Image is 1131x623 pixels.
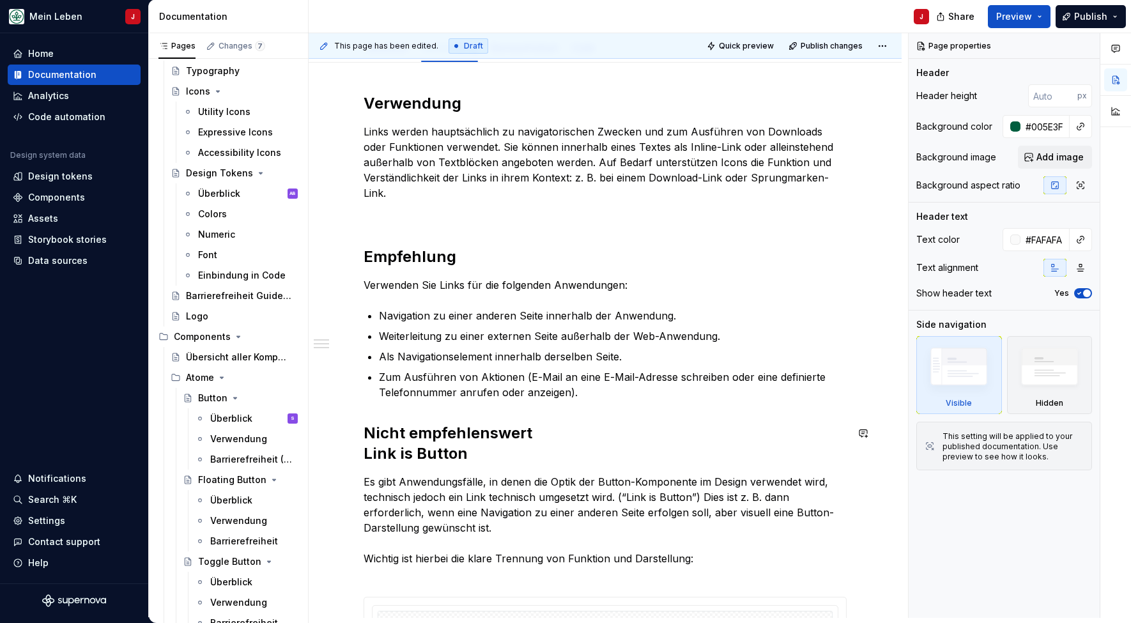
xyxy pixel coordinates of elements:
[379,308,847,323] p: Navigation zu einer anderen Seite innerhalb der Anwendung.
[29,10,82,23] div: Mein Leben
[178,102,303,122] a: Utility Icons
[210,453,295,466] div: Barrierefreiheit (WIP)
[165,61,303,81] a: Typography
[178,224,303,245] a: Numeric
[464,41,483,51] span: Draft
[948,10,974,23] span: Share
[210,535,278,548] div: Barrierefreiheit
[416,34,483,61] div: Verwendung
[916,318,987,331] div: Side navigation
[916,287,992,300] div: Show header text
[1020,228,1070,251] input: Auto
[1028,84,1077,107] input: Auto
[930,5,983,28] button: Share
[3,3,146,30] button: Mein LebenJ
[942,431,1084,462] div: This setting will be applied to your published documentation. Use preview to see how it looks.
[1018,146,1092,169] button: Add image
[186,371,214,384] div: Atome
[988,5,1050,28] button: Preview
[186,85,210,98] div: Icons
[719,41,774,51] span: Quick preview
[198,228,235,241] div: Numeric
[198,249,217,261] div: Font
[178,122,303,142] a: Expressive Icons
[8,166,141,187] a: Design tokens
[178,183,303,204] a: ÜberblickAB
[8,511,141,531] a: Settings
[28,514,65,527] div: Settings
[916,336,1002,414] div: Visible
[178,551,303,572] a: Toggle Button
[916,120,992,133] div: Background color
[364,474,847,581] p: Es gibt Anwendungsfälle, in denen die Optik der Button-Komponente im Design verwendet wird, techn...
[190,572,303,592] a: Überblick
[916,66,949,79] div: Header
[916,261,978,274] div: Text alignment
[1077,91,1087,101] p: px
[198,555,261,568] div: Toggle Button
[178,388,303,408] a: Button
[364,124,847,201] p: Links werden hauptsächlich zu navigatorischen Zwecken und zum Ausführen von Downloads oder Funkti...
[219,41,265,51] div: Changes
[198,473,266,486] div: Floating Button
[1056,5,1126,28] button: Publish
[190,408,303,429] a: ÜberblickS
[165,347,303,367] a: Übersicht aller Komponenten
[153,327,303,347] div: Components
[8,229,141,250] a: Storybook stories
[198,269,286,282] div: Einbindung in Code
[364,93,847,114] h2: Verwendung
[916,151,996,164] div: Background image
[1054,288,1069,298] label: Yes
[198,146,281,159] div: Accessibility Icons
[8,532,141,552] button: Contact support
[8,553,141,573] button: Help
[178,470,303,490] a: Floating Button
[334,41,438,51] span: This page has been edited.
[8,489,141,510] button: Search ⌘K
[28,111,105,123] div: Code automation
[996,10,1032,23] span: Preview
[28,557,49,569] div: Help
[8,65,141,85] a: Documentation
[198,126,273,139] div: Expressive Icons
[8,86,141,106] a: Analytics
[8,208,141,229] a: Assets
[28,233,107,246] div: Storybook stories
[210,514,267,527] div: Verwendung
[801,41,863,51] span: Publish changes
[178,265,303,286] a: Einbindung in Code
[916,210,968,223] div: Header text
[186,310,208,323] div: Logo
[190,429,303,449] a: Verwendung
[210,433,267,445] div: Verwendung
[174,330,231,343] div: Components
[8,43,141,64] a: Home
[165,306,303,327] a: Logo
[210,494,252,507] div: Überblick
[159,10,303,23] div: Documentation
[919,12,923,22] div: J
[946,398,972,408] div: Visible
[1007,336,1093,414] div: Hidden
[28,535,100,548] div: Contact support
[10,150,86,160] div: Design system data
[379,328,847,344] p: Weiterleitung zu einer externen Seite außerhalb der Web-Anwendung.
[165,163,303,183] a: Design Tokens
[210,412,252,425] div: Überblick
[186,65,240,77] div: Typography
[289,187,296,200] div: AB
[178,142,303,163] a: Accessibility Icons
[28,47,54,60] div: Home
[165,81,303,102] a: Icons
[178,245,303,265] a: Font
[1036,398,1063,408] div: Hidden
[28,89,69,102] div: Analytics
[28,68,96,81] div: Documentation
[28,493,77,506] div: Search ⌘K
[210,596,267,609] div: Verwendung
[379,349,847,364] p: Als Navigationselement innerhalb derselben Seite.
[379,369,847,400] p: Zum Ausführen von Aktionen (E-Mail an eine E-Mail-Adresse schreiben oder eine definierte Telefonn...
[9,9,24,24] img: df5db9ef-aba0-4771-bf51-9763b7497661.png
[28,472,86,485] div: Notifications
